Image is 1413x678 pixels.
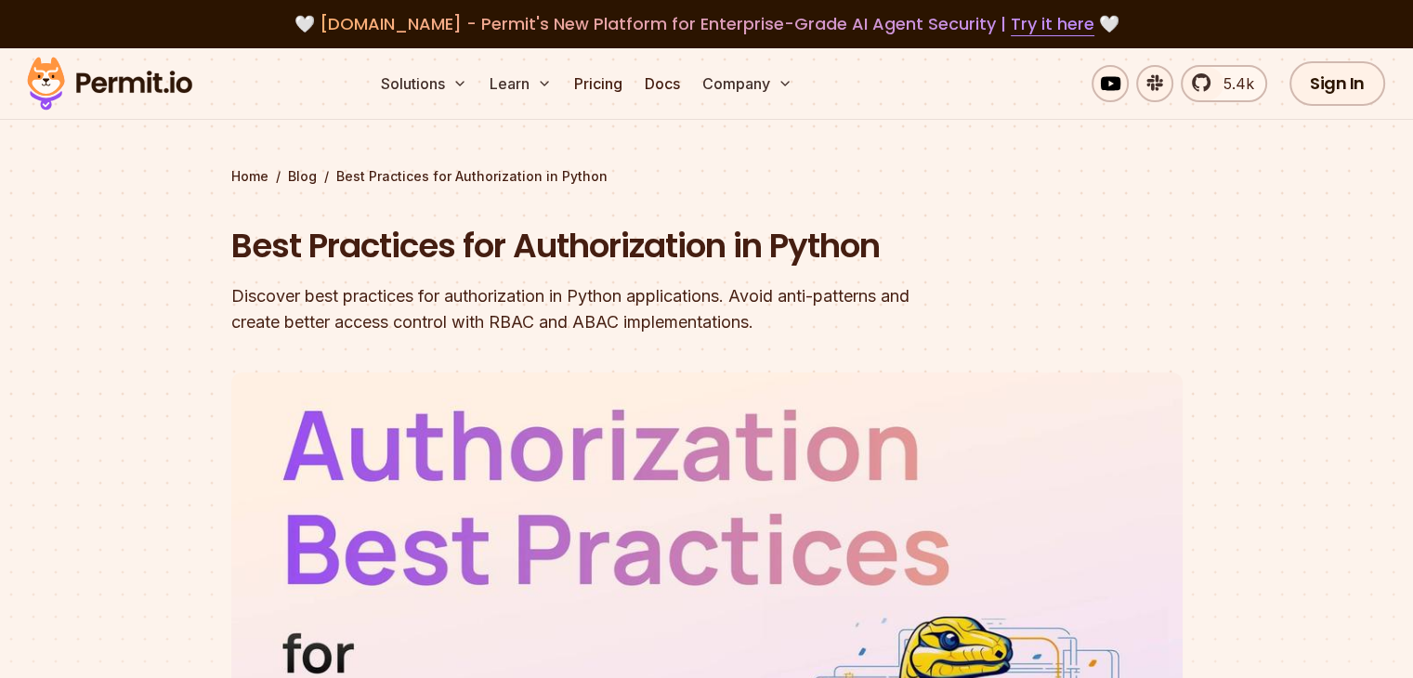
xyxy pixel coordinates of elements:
h1: Best Practices for Authorization in Python [231,223,945,269]
a: Blog [288,167,317,186]
a: Pricing [567,65,630,102]
div: / / [231,167,1183,186]
button: Learn [482,65,559,102]
div: Discover best practices for authorization in Python applications. Avoid anti-patterns and create ... [231,283,945,335]
span: [DOMAIN_NAME] - Permit's New Platform for Enterprise-Grade AI Agent Security | [320,12,1094,35]
button: Solutions [373,65,475,102]
a: 5.4k [1181,65,1267,102]
a: Sign In [1289,61,1385,106]
a: Try it here [1011,12,1094,36]
img: Permit logo [19,52,201,115]
span: 5.4k [1212,72,1254,95]
div: 🤍 🤍 [45,11,1368,37]
a: Home [231,167,268,186]
button: Company [695,65,800,102]
a: Docs [637,65,687,102]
